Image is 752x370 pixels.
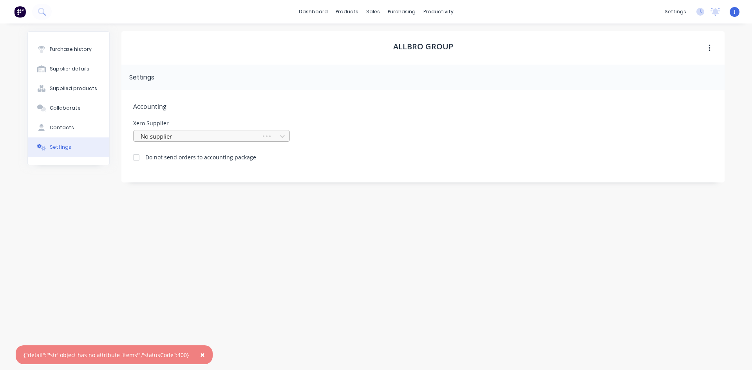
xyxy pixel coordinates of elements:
div: Settings [50,144,71,151]
div: Xero Supplier [133,121,290,126]
div: Contacts [50,124,74,131]
button: Purchase history [28,40,109,59]
div: products [332,6,362,18]
button: Close [192,345,213,364]
button: Contacts [28,118,109,137]
div: Settings [129,73,154,82]
span: Accounting [133,102,713,111]
img: Factory [14,6,26,18]
div: settings [661,6,690,18]
span: × [200,349,205,360]
span: J [734,8,736,15]
button: Supplied products [28,79,109,98]
div: Supplied products [50,85,97,92]
button: Supplier details [28,59,109,79]
h1: Allbro Group [393,42,453,51]
button: Settings [28,137,109,157]
div: purchasing [384,6,419,18]
div: Supplier details [50,65,89,72]
div: Purchase history [50,46,92,53]
div: sales [362,6,384,18]
div: Collaborate [50,105,81,112]
button: Collaborate [28,98,109,118]
div: productivity [419,6,457,18]
div: Do not send orders to accounting package [145,153,256,161]
div: {"detail":"'str' object has no attribute 'items'","statusCode":400} [23,351,189,359]
a: dashboard [295,6,332,18]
